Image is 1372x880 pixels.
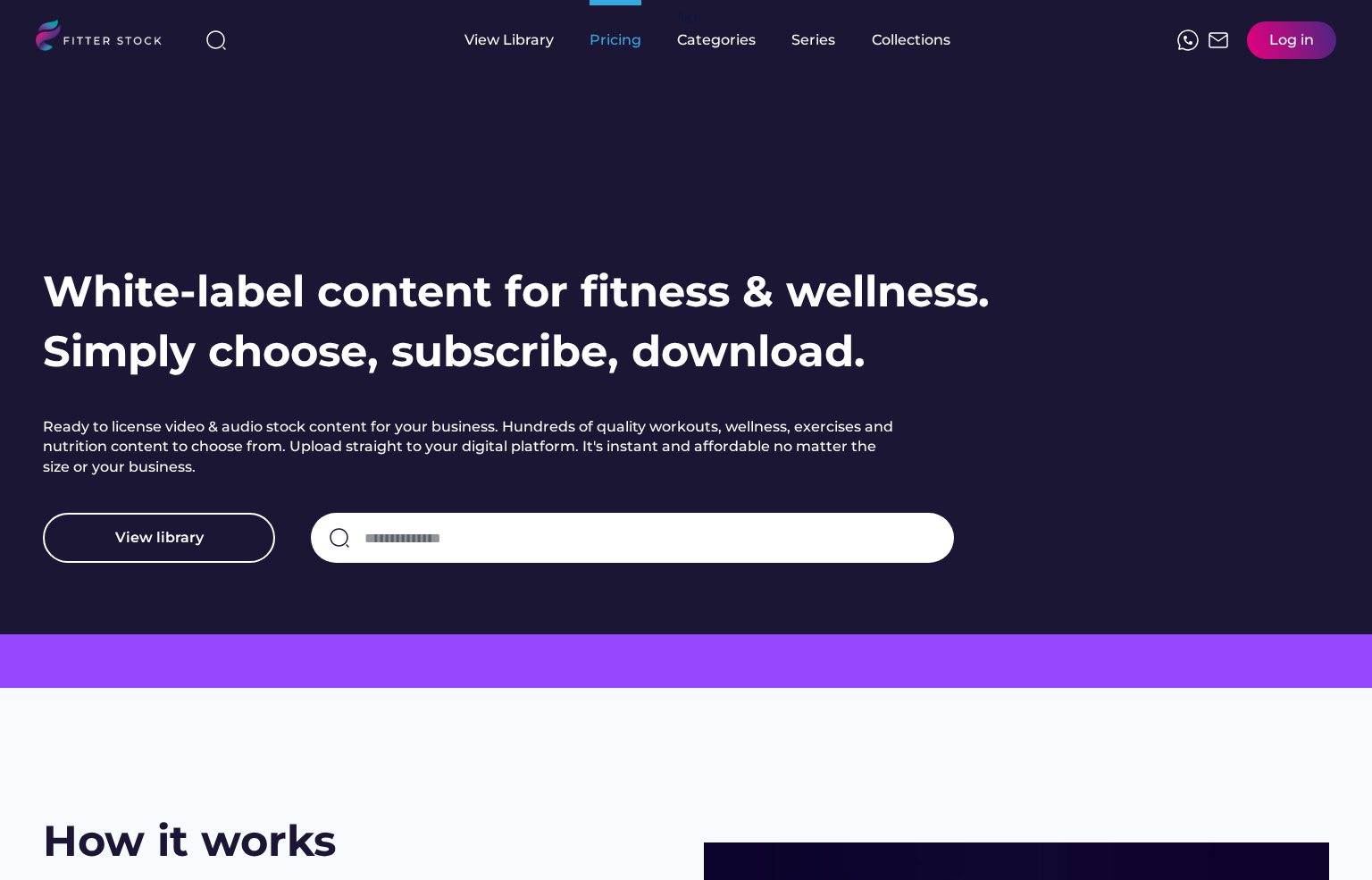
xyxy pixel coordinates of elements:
[464,30,554,50] div: View Library
[677,9,700,27] div: fvck
[36,20,177,56] img: LOGO.svg
[590,30,641,50] div: Pricing
[43,417,900,477] h2: Ready to license video & audio stock content for your business. Hundreds of quality workouts, wel...
[677,30,756,50] div: Categories
[791,30,836,50] div: Series
[329,527,350,549] img: search-normal.svg
[205,29,227,51] img: search-normal%203.svg
[872,30,950,50] div: Collections
[43,811,336,871] h2: How it works
[1208,29,1229,51] img: Frame%2051.svg
[43,513,275,563] button: View library
[43,262,990,381] h1: White-label content for fitness & wellness. Simply choose, subscribe, download.
[1269,30,1314,50] div: Log in
[1177,29,1199,51] img: meteor-icons_whatsapp%20%281%29.svg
